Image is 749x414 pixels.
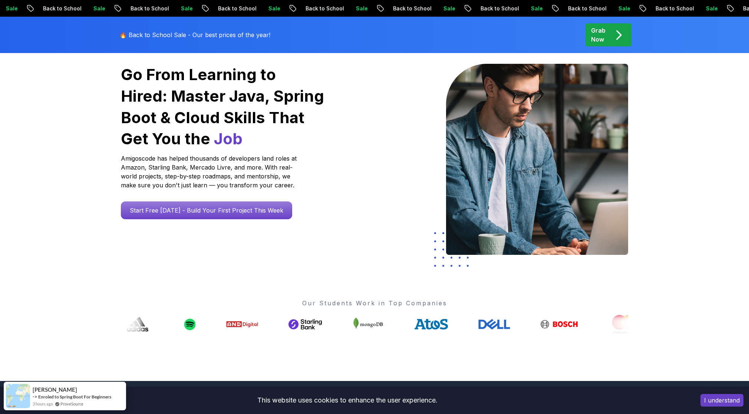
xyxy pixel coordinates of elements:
[214,129,242,148] span: Job
[38,394,111,400] a: Enroled to Spring Boot For Beginners
[471,5,521,12] p: Back to School
[33,387,77,393] span: [PERSON_NAME]
[171,5,195,12] p: Sale
[33,394,37,400] span: ->
[6,384,30,408] img: provesource social proof notification image
[609,5,633,12] p: Sale
[591,26,606,44] p: Grab Now
[696,5,720,12] p: Sale
[521,5,545,12] p: Sale
[296,5,346,12] p: Back to School
[119,30,270,39] p: 🔥 Back to School Sale - Our best prices of the year!
[121,154,299,190] p: Amigoscode has helped thousands of developers land roles at Amazon, Starling Bank, Mercado Livre,...
[60,401,83,406] a: ProveSource
[121,299,628,308] p: Our Students Work in Top Companies
[84,5,108,12] p: Sale
[434,5,458,12] p: Sale
[383,5,434,12] p: Back to School
[208,5,259,12] p: Back to School
[33,401,53,407] span: 3 hours ago
[121,5,171,12] p: Back to School
[121,64,325,149] h1: Go From Learning to Hired: Master Java, Spring Boot & Cloud Skills That Get You the
[346,5,370,12] p: Sale
[646,5,696,12] p: Back to School
[558,5,609,12] p: Back to School
[259,5,283,12] p: Sale
[700,394,743,407] button: Accept cookies
[121,201,292,219] a: Start Free [DATE] - Build Your First Project This Week
[33,5,84,12] p: Back to School
[6,392,689,408] div: This website uses cookies to enhance the user experience.
[446,64,628,255] img: hero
